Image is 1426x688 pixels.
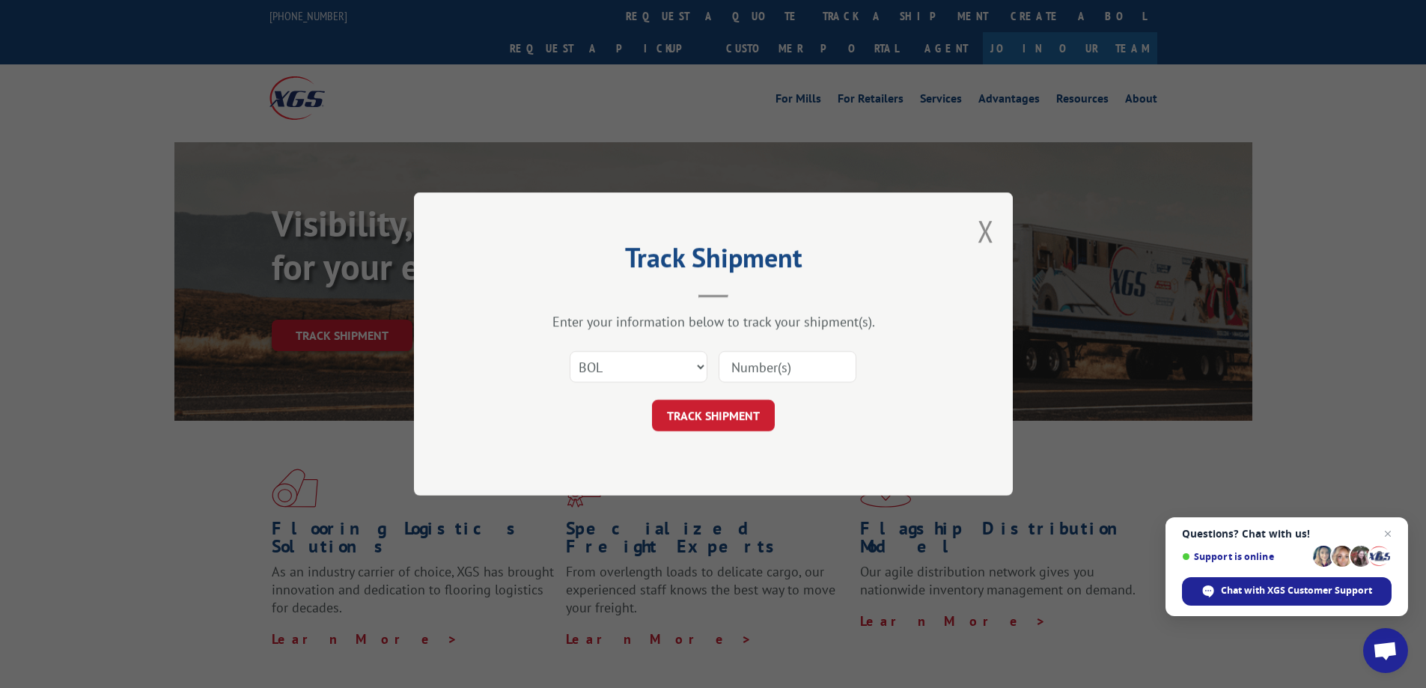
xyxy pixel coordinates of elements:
div: Open chat [1363,628,1408,673]
span: Close chat [1379,525,1397,543]
h2: Track Shipment [489,247,938,275]
button: TRACK SHIPMENT [652,400,775,431]
span: Support is online [1182,551,1308,562]
span: Chat with XGS Customer Support [1221,584,1372,597]
button: Close modal [978,211,994,251]
span: Questions? Chat with us! [1182,528,1392,540]
div: Enter your information below to track your shipment(s). [489,313,938,330]
input: Number(s) [719,351,856,383]
div: Chat with XGS Customer Support [1182,577,1392,606]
